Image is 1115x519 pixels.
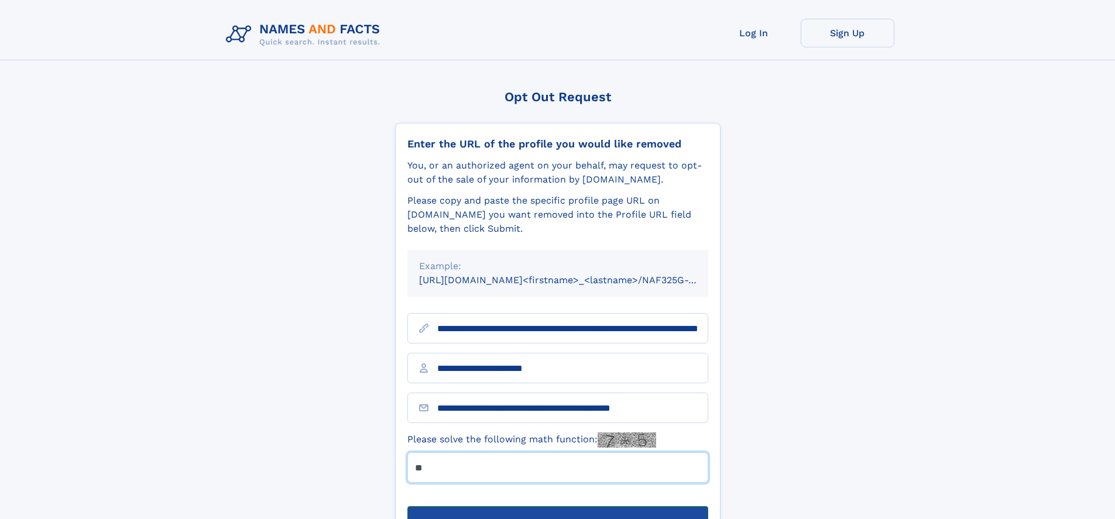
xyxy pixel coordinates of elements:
div: Opt Out Request [395,90,721,104]
div: Example: [419,259,697,273]
div: Enter the URL of the profile you would like removed [407,138,708,150]
small: [URL][DOMAIN_NAME]<firstname>_<lastname>/NAF325G-xxxxxxxx [419,274,730,286]
img: Logo Names and Facts [221,19,390,50]
a: Sign Up [801,19,894,47]
div: You, or an authorized agent on your behalf, may request to opt-out of the sale of your informatio... [407,159,708,187]
div: Please copy and paste the specific profile page URL on [DOMAIN_NAME] you want removed into the Pr... [407,194,708,236]
label: Please solve the following math function: [407,432,656,448]
a: Log In [707,19,801,47]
